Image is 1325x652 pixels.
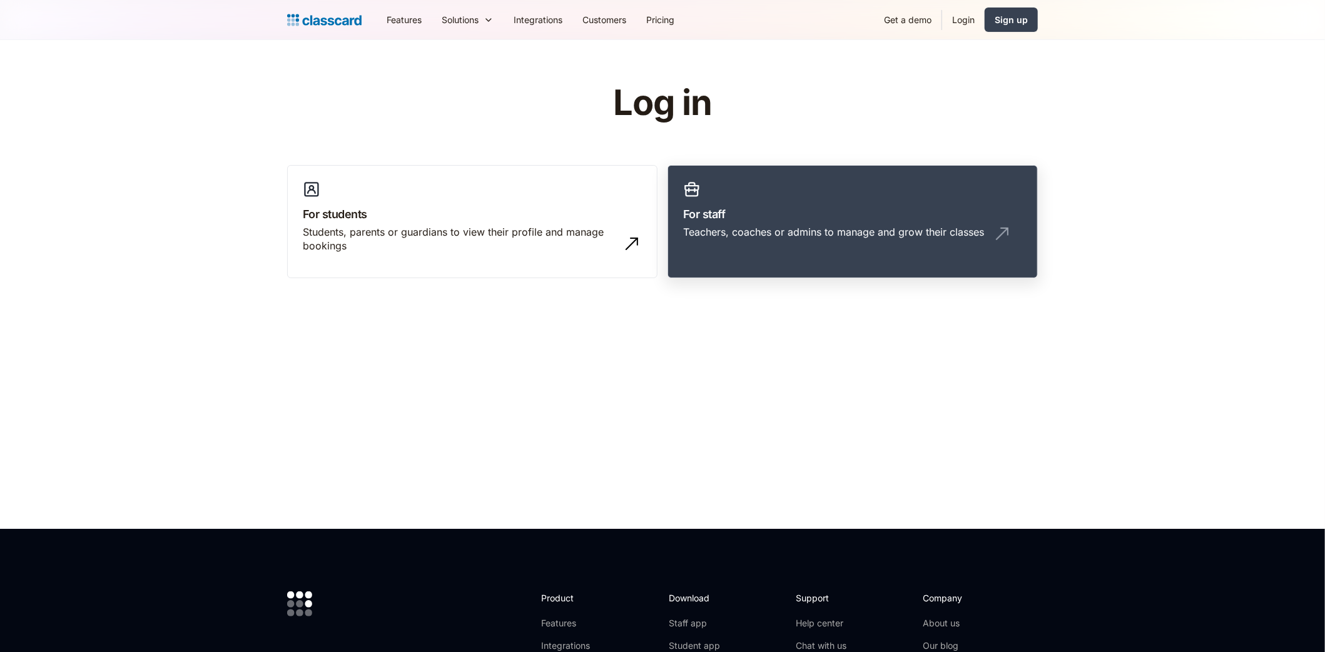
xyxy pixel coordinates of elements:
a: Help center [796,617,846,629]
div: Solutions [442,13,479,26]
a: Chat with us [796,639,846,652]
a: Our blog [923,639,1007,652]
a: Features [542,617,609,629]
h3: For staff [683,206,1022,223]
h2: Company [923,591,1007,604]
a: home [287,11,362,29]
div: Sign up [995,13,1028,26]
div: Students, parents or guardians to view their profile and manage bookings [303,225,617,253]
h2: Download [669,591,720,604]
h3: For students [303,206,642,223]
a: Features [377,6,432,34]
h2: Support [796,591,846,604]
a: Customers [572,6,636,34]
a: Staff app [669,617,720,629]
a: For staffTeachers, coaches or admins to manage and grow their classes [668,165,1038,279]
a: Sign up [985,8,1038,32]
a: Pricing [636,6,684,34]
a: Integrations [504,6,572,34]
div: Solutions [432,6,504,34]
a: Get a demo [874,6,942,34]
h1: Log in [464,84,861,123]
a: Integrations [542,639,609,652]
h2: Product [542,591,609,604]
a: About us [923,617,1007,629]
div: Teachers, coaches or admins to manage and grow their classes [683,225,984,239]
a: Login [942,6,985,34]
a: Student app [669,639,720,652]
a: For studentsStudents, parents or guardians to view their profile and manage bookings [287,165,657,279]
